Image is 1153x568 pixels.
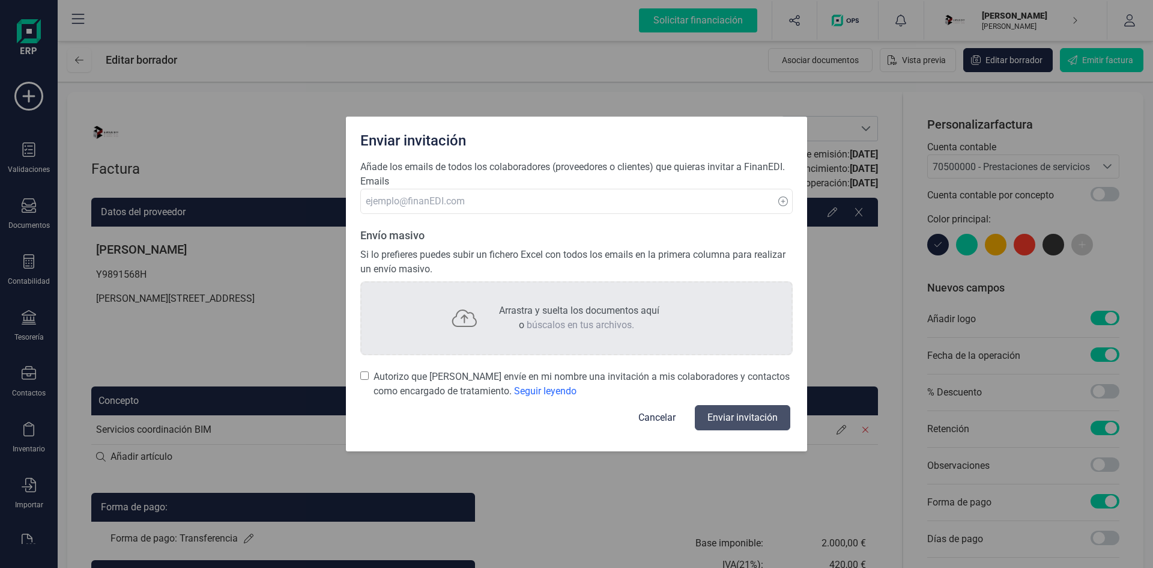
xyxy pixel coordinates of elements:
button: Cancelar [624,403,690,432]
button: Enviar invitación [695,405,790,430]
span: Autorizo que [PERSON_NAME] envíe en mi nombre una invitación a mis colaboradores y contactos como... [374,370,793,399]
span: Seguir leyendo [514,385,576,397]
p: Añade los emails de todos los colaboradores (proveedores o clientes) que quieras invitar a FinanEDI. [360,160,793,174]
span: Emails [360,176,389,187]
input: Autorizo que [PERSON_NAME] envíe en mi nombre una invitación a mis colaboradores y contactos como... [360,370,369,382]
p: Envío masivo [360,228,793,243]
div: Arrastra y suelta los documentos aquío búscalos en tus archivos. [360,281,793,355]
input: ejemplo@finanEDI.com [360,189,793,214]
span: Arrastra y suelta los documentos aquí o [499,305,659,331]
div: Enviar invitación [356,126,797,150]
p: Si lo prefieres puedes subir un fichero Excel con todos los emails en la primera columna para rea... [360,248,793,276]
span: búscalos en tus archivos. [527,319,634,331]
